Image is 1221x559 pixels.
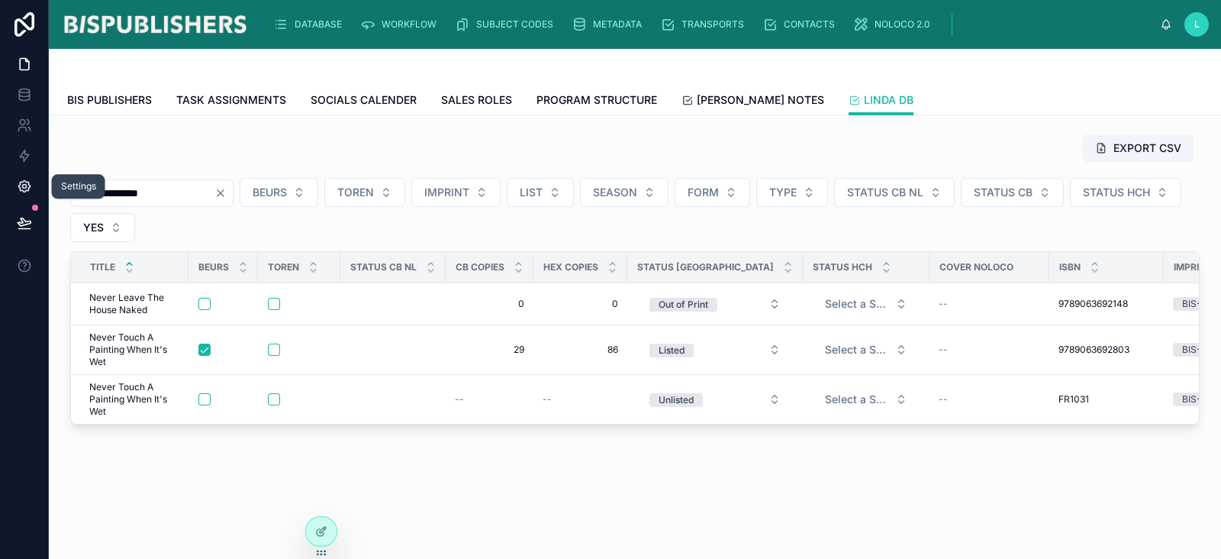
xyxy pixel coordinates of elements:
[70,213,135,242] button: Select Button
[659,344,685,357] div: Listed
[1070,178,1181,207] button: Select Button
[939,344,1040,356] a: --
[455,298,524,310] span: 0
[649,342,694,357] button: Unselect LISTED
[675,178,750,207] button: Select Button
[637,336,793,364] button: Select Button
[253,185,287,200] span: BEURS
[659,393,694,407] div: Unlisted
[1182,297,1220,311] div: BIS-ENG
[1083,185,1150,200] span: STATUS HCH
[813,386,920,413] button: Select Button
[656,11,755,38] a: TRANSPORTS
[974,185,1033,200] span: STATUS CB
[825,342,889,357] span: Select a STATUS HACHETTE
[681,86,824,117] a: [PERSON_NAME] NOTES
[520,185,543,200] span: LIST
[1058,344,1155,356] a: 9789063692803
[825,296,889,312] span: Select a STATUS HACHETTE
[567,11,652,38] a: METADATA
[1058,298,1128,310] span: 9789063692148
[849,86,913,115] a: LINDA DB
[536,86,657,117] a: PROGRAM STRUCTURE
[636,289,794,318] a: Select Button
[83,220,104,235] span: YES
[1182,343,1220,357] div: BIS-ENG
[813,336,920,364] button: Select Button
[649,296,717,312] button: Unselect OUT_OF_PRINT
[1174,261,1212,273] span: IMPRINT
[1182,393,1213,406] div: BIS-FR
[825,392,889,407] span: Select a STATUS HACHETTE
[543,344,618,356] a: 86
[636,385,794,414] a: Select Button
[812,385,920,414] a: Select Button
[939,393,948,406] span: --
[456,261,504,273] span: CB Copies
[875,18,930,31] span: NOLOCO 2.0
[593,185,637,200] span: SEASON
[268,261,299,273] span: TOREN
[424,185,469,200] span: IMPRINT
[324,178,405,207] button: Select Button
[455,344,524,356] a: 29
[543,393,552,406] span: --
[939,393,1040,406] a: --
[536,92,657,108] span: PROGRAM STRUCTURE
[681,18,744,31] span: TRANSPORTS
[411,178,501,207] button: Select Button
[1058,393,1155,406] a: FR1031
[543,261,598,273] span: HEX Copies
[1058,298,1155,310] a: 9789063692148
[1194,18,1200,31] span: L
[756,178,828,207] button: Select Button
[593,18,642,31] span: METADATA
[939,344,948,356] span: --
[813,290,920,318] button: Select Button
[455,393,464,406] span: --
[240,178,318,207] button: Select Button
[176,86,286,117] a: TASK ASSIGNMENTS
[476,18,553,31] span: SUBJECT CODES
[1058,393,1089,406] span: FR1031
[311,86,417,117] a: SOCIALS CALENDER
[89,331,179,368] a: Never Touch A Painting When It's Wet
[769,185,797,200] span: TYPE
[961,178,1064,207] button: Select Button
[939,261,1013,273] span: COVER Noloco
[1059,261,1081,273] span: ISBN
[659,298,708,312] div: Out of Print
[455,393,524,406] a: --
[198,261,229,273] span: BEURS
[939,298,948,310] span: --
[295,18,342,31] span: DATABASE
[580,178,668,207] button: Select Button
[450,11,564,38] a: SUBJECT CODES
[176,92,286,108] span: TASK ASSIGNMENTS
[67,92,152,108] span: BIS PUBLISHERS
[543,298,618,310] a: 0
[61,12,249,37] img: App logo
[688,185,719,200] span: FORM
[356,11,447,38] a: WORKFLOW
[337,185,374,200] span: TOREN
[812,335,920,364] a: Select Button
[637,261,774,273] span: STATUS [GEOGRAPHIC_DATA]
[382,18,437,31] span: WORKFLOW
[864,92,913,108] span: LINDA DB
[649,392,703,407] button: Unselect UNLISTED
[89,292,179,316] a: Never Leave The House Naked
[90,261,115,273] span: TITLE
[261,8,1160,41] div: scrollable content
[350,261,417,273] span: STATUS CB NL
[67,86,152,117] a: BIS PUBLISHERS
[269,11,353,38] a: DATABASE
[89,381,179,418] a: Never Touch A Painting When It's Wet
[441,92,512,108] span: SALES ROLES
[939,298,1040,310] a: --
